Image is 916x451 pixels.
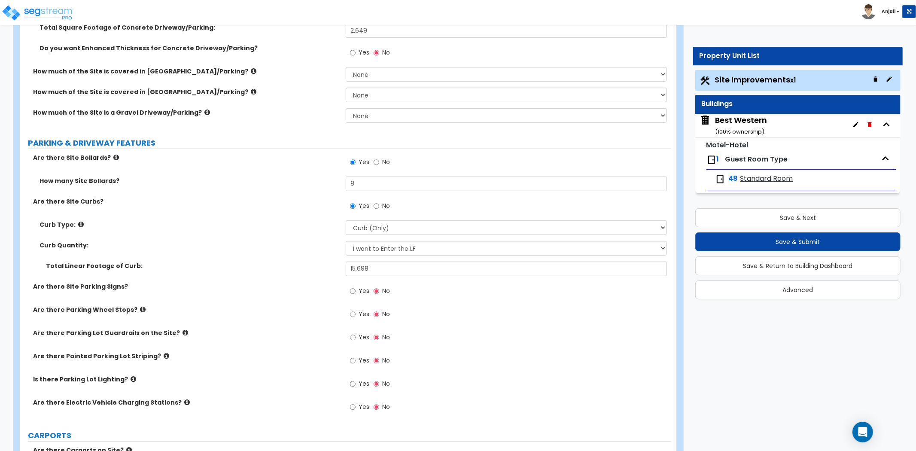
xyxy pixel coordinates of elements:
[715,128,764,136] small: ( 100 % ownership)
[251,88,256,95] i: click for more info!
[46,262,339,270] label: Total Linear Footage of Curb:
[374,310,379,319] input: No
[695,232,901,251] button: Save & Submit
[695,280,901,299] button: Advanced
[725,154,788,164] span: Guest Room Type
[184,399,190,405] i: click for more info!
[33,67,339,76] label: How much of the Site is covered in [GEOGRAPHIC_DATA]/Parking?
[1,4,74,21] img: logo_pro_r.png
[715,174,725,184] img: door.png
[706,140,749,150] small: Motel-Hotel
[700,75,711,86] img: Construction.png
[113,154,119,161] i: click for more info!
[715,74,796,85] span: Site Improvements
[706,155,717,165] img: door.png
[33,108,339,117] label: How much of the Site is a Gravel Driveway/Parking?
[40,177,339,185] label: How many Site Bollards?
[350,48,356,58] input: Yes
[374,158,379,167] input: No
[33,329,339,337] label: Are there Parking Lot Guardrails on the Site?
[359,48,369,57] span: Yes
[374,333,379,342] input: No
[359,310,369,318] span: Yes
[359,286,369,295] span: Yes
[33,305,339,314] label: Are there Parking Wheel Stops?
[729,174,738,184] span: 48
[791,76,796,85] small: x1
[382,379,390,388] span: No
[374,286,379,296] input: No
[702,99,894,109] div: Buildings
[374,379,379,389] input: No
[382,158,390,166] span: No
[350,356,356,366] input: Yes
[382,201,390,210] span: No
[350,310,356,319] input: Yes
[40,23,339,32] label: Total Square Footage of Concrete Driveway/Parking:
[350,158,356,167] input: Yes
[350,402,356,412] input: Yes
[33,153,339,162] label: Are there Site Bollards?
[861,4,876,19] img: avatar.png
[350,201,356,211] input: Yes
[700,115,767,137] span: Best Western
[33,375,339,384] label: Is there Parking Lot Lighting?
[350,333,356,342] input: Yes
[882,8,895,15] b: Anjali
[131,376,136,382] i: click for more info!
[40,220,339,229] label: Curb Type:
[33,197,339,206] label: Are there Site Curbs?
[350,286,356,296] input: Yes
[33,398,339,407] label: Are there Electric Vehicle Charging Stations?
[183,329,188,336] i: click for more info!
[204,109,210,116] i: click for more info!
[359,333,369,341] span: Yes
[40,44,339,52] label: Do you want Enhanced Thickness for Concrete Driveway/Parking?
[33,282,339,291] label: Are there Site Parking Signs?
[374,201,379,211] input: No
[28,137,671,149] label: PARKING & DRIVEWAY FEATURES
[700,115,711,126] img: building.svg
[359,158,369,166] span: Yes
[374,402,379,412] input: No
[33,88,339,96] label: How much of the Site is covered in [GEOGRAPHIC_DATA]/Parking?
[715,115,767,137] div: Best Western
[382,286,390,295] span: No
[359,356,369,365] span: Yes
[78,221,84,228] i: click for more info!
[140,306,146,313] i: click for more info!
[382,333,390,341] span: No
[700,51,896,61] div: Property Unit List
[350,379,356,389] input: Yes
[33,352,339,360] label: Are there Painted Parking Lot Striping?
[695,208,901,227] button: Save & Next
[40,241,339,250] label: Curb Quantity:
[359,201,369,210] span: Yes
[382,356,390,365] span: No
[382,402,390,411] span: No
[164,353,169,359] i: click for more info!
[852,422,873,442] div: Open Intercom Messenger
[382,310,390,318] span: No
[695,256,901,275] button: Save & Return to Building Dashboard
[28,430,671,441] label: CARPORTS
[359,379,369,388] span: Yes
[382,48,390,57] span: No
[740,174,793,184] span: Standard Room
[359,402,369,411] span: Yes
[717,154,719,164] span: 1
[374,356,379,366] input: No
[251,68,256,74] i: click for more info!
[374,48,379,58] input: No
